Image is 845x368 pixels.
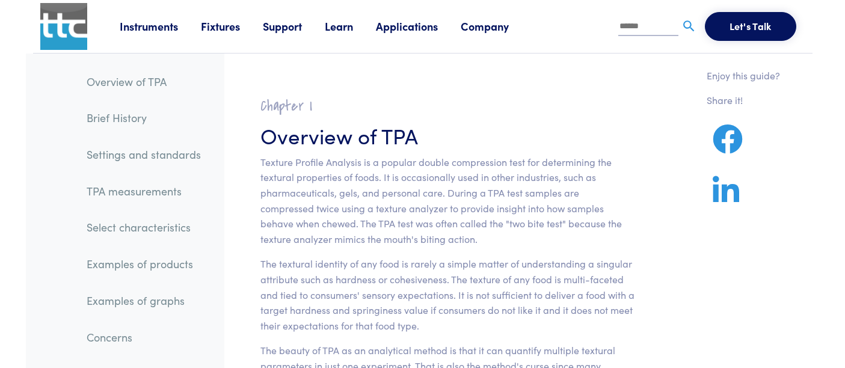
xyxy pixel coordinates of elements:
[263,19,325,34] a: Support
[260,256,635,333] p: The textural identity of any food is rarely a simple matter of understanding a singular attribute...
[705,12,796,41] button: Let's Talk
[707,190,745,205] a: Share on LinkedIn
[77,177,210,205] a: TPA measurements
[77,68,210,96] a: Overview of TPA
[120,19,201,34] a: Instruments
[260,155,635,247] p: Texture Profile Analysis is a popular double compression test for determining the textural proper...
[40,3,87,50] img: ttc_logo_1x1_v1.0.png
[77,287,210,314] a: Examples of graphs
[77,104,210,132] a: Brief History
[461,19,532,34] a: Company
[376,19,461,34] a: Applications
[201,19,263,34] a: Fixtures
[77,141,210,168] a: Settings and standards
[707,93,780,108] p: Share it!
[325,19,376,34] a: Learn
[77,250,210,278] a: Examples of products
[77,213,210,241] a: Select characteristics
[77,324,210,351] a: Concerns
[260,97,635,115] h2: Chapter I
[260,120,635,150] h3: Overview of TPA
[707,68,780,84] p: Enjoy this guide?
